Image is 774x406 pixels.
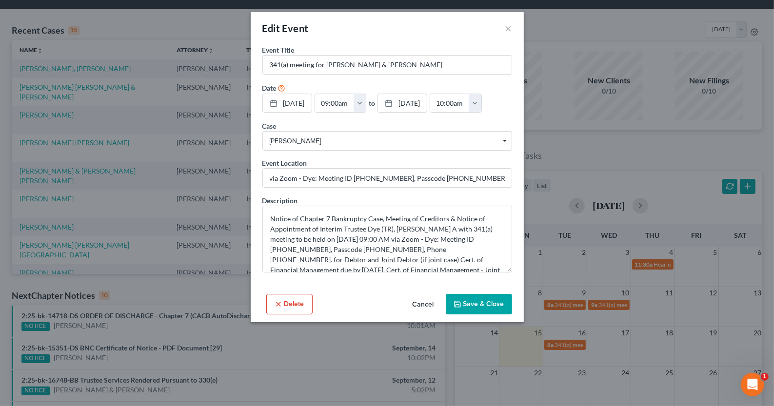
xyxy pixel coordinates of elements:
label: Date [262,83,277,93]
a: [DATE] [263,94,312,113]
input: Enter event name... [263,56,512,74]
button: Save & Close [446,294,512,314]
span: 1 [761,373,769,381]
span: Event Title [262,46,295,54]
input: -- : -- [430,94,469,113]
iframe: Intercom live chat [741,373,764,396]
span: Select box activate [262,131,512,151]
button: Delete [266,294,313,314]
label: Description [262,195,298,206]
input: Enter location... [263,169,512,187]
label: Case [262,121,277,131]
a: [DATE] [378,94,427,113]
input: -- : -- [315,94,354,113]
label: Event Location [262,158,307,168]
span: Edit Event [262,22,309,34]
span: [PERSON_NAME] [270,136,505,146]
button: × [505,22,512,34]
label: to [369,98,375,108]
button: Cancel [405,295,442,314]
